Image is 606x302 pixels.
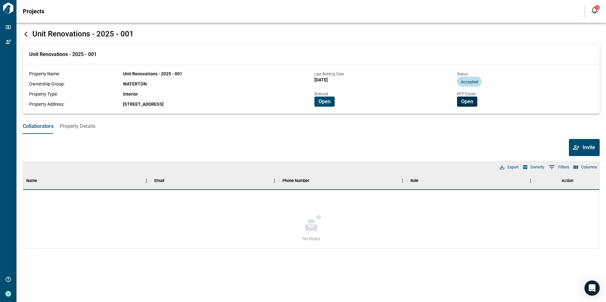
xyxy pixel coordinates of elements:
[457,98,477,104] a: Open
[457,72,468,76] span: Status
[572,163,599,171] button: Select columns
[584,280,600,296] div: Open Intercom Messenger
[29,51,97,58] span: Unit Renovations - 2025 - 001
[314,92,328,96] span: Bidbook
[583,144,595,151] span: Invite
[37,176,46,185] button: Sort
[123,81,147,86] span: WATERTON
[123,71,182,76] span: Unit Renovations - 2025 - 001
[407,172,535,190] div: Role
[590,5,600,15] button: Open notification feed
[461,98,473,105] span: Open
[32,29,134,38] span: Unit Renovations - 2025 - 001
[123,102,164,107] span: [STREET_ADDRESS]
[457,97,477,107] button: Open
[29,102,64,107] span: Property Address:
[314,72,344,76] span: Last Bidding Date
[29,71,60,76] span: Property Name:
[410,172,418,190] div: Role
[418,176,427,185] button: Sort
[398,176,407,186] button: Menu
[457,79,482,84] span: Accepted
[29,81,65,86] span: Ownership Group:
[535,172,599,190] div: Action
[270,176,279,186] button: Menu
[302,236,320,242] span: No Rows
[319,98,331,105] span: Open
[279,172,407,190] div: Phone Number
[569,139,600,156] button: Invite
[596,6,598,9] span: 1
[23,8,44,15] span: Projects
[26,172,37,190] div: Name
[314,77,328,82] span: [DATE]
[562,172,573,190] div: Action
[314,97,335,107] button: Open
[142,176,151,186] button: Menu
[282,172,309,190] div: Phone Number
[547,162,571,172] button: Show filters
[60,123,95,129] span: Property Details
[123,91,138,97] span: Interior
[498,163,520,171] button: Export
[23,172,151,190] div: Name
[309,176,318,185] button: Sort
[521,163,546,171] button: Density
[29,91,58,97] span: Property Type:
[16,119,606,134] div: base tabs
[23,123,54,129] span: Collaborators
[526,176,535,186] button: Menu
[154,172,164,190] div: Email
[164,176,173,185] button: Sort
[314,98,335,104] a: Open
[151,172,279,190] div: Email
[457,92,476,96] span: RFP Folder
